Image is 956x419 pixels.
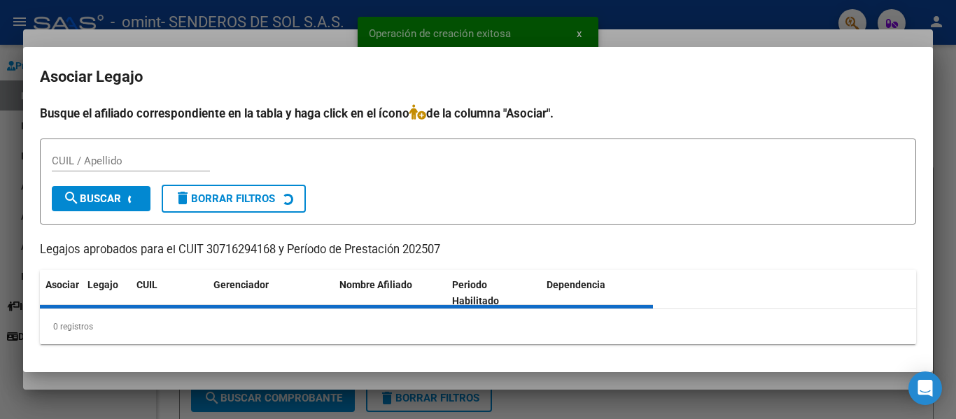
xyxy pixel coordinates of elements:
datatable-header-cell: Periodo Habilitado [447,270,541,316]
span: Asociar [45,279,79,290]
datatable-header-cell: CUIL [131,270,208,316]
span: Dependencia [547,279,605,290]
mat-icon: search [63,190,80,206]
span: Borrar Filtros [174,192,275,205]
span: Nombre Afiliado [339,279,412,290]
h2: Asociar Legajo [40,64,916,90]
datatable-header-cell: Legajo [82,270,131,316]
datatable-header-cell: Nombre Afiliado [334,270,447,316]
span: Legajo [87,279,118,290]
span: CUIL [136,279,157,290]
button: Borrar Filtros [162,185,306,213]
button: Buscar [52,186,150,211]
span: Periodo Habilitado [452,279,499,306]
p: Legajos aprobados para el CUIT 30716294168 y Período de Prestación 202507 [40,241,916,259]
div: 0 registros [40,309,916,344]
datatable-header-cell: Asociar [40,270,82,316]
mat-icon: delete [174,190,191,206]
datatable-header-cell: Gerenciador [208,270,334,316]
span: Buscar [63,192,121,205]
span: Gerenciador [213,279,269,290]
h4: Busque el afiliado correspondiente en la tabla y haga click en el ícono de la columna "Asociar". [40,104,916,122]
datatable-header-cell: Dependencia [541,270,654,316]
div: Open Intercom Messenger [908,371,942,405]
